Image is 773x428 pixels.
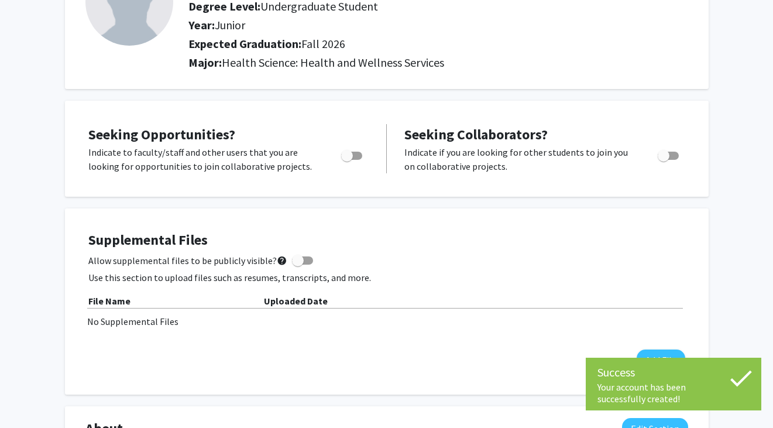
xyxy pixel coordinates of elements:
[597,381,750,405] div: Your account has been successfully created!
[88,295,130,307] b: File Name
[88,145,319,173] p: Indicate to faculty/staff and other users that you are looking for opportunities to join collabor...
[264,295,328,307] b: Uploaded Date
[404,145,635,173] p: Indicate if you are looking for other students to join you on collaborative projects.
[88,125,235,143] span: Seeking Opportunities?
[637,350,685,371] button: Add File
[222,55,444,70] span: Health Science: Health and Wellness Services
[188,37,627,51] h2: Expected Graduation:
[597,364,750,381] div: Success
[9,375,50,419] iframe: Chat
[404,125,548,143] span: Seeking Collaborators?
[653,145,685,163] div: Toggle
[336,145,369,163] div: Toggle
[87,314,686,328] div: No Supplemental Files
[215,18,245,32] span: Junior
[188,56,688,70] h2: Major:
[277,254,287,268] mat-icon: help
[88,254,287,268] span: Allow supplemental files to be publicly visible?
[88,232,685,249] h4: Supplemental Files
[301,36,345,51] span: Fall 2026
[188,18,627,32] h2: Year:
[88,271,685,285] p: Use this section to upload files such as resumes, transcripts, and more.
